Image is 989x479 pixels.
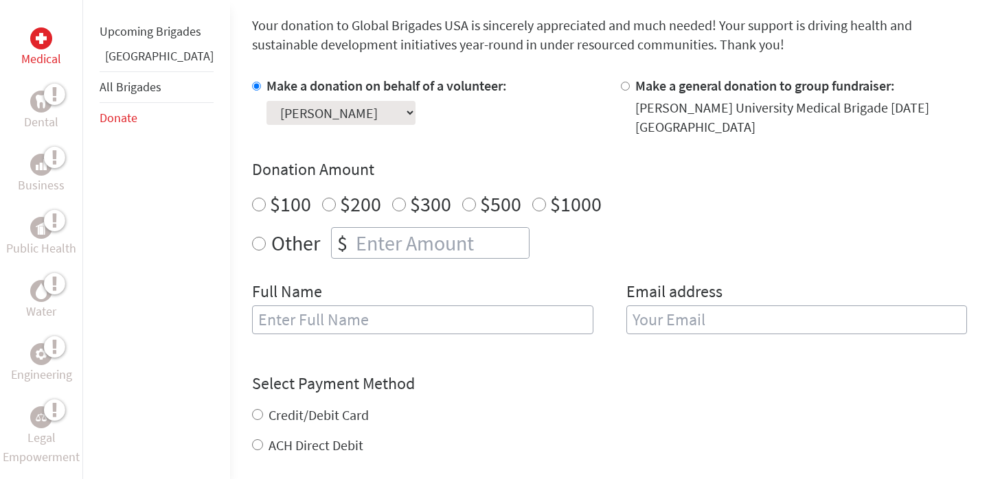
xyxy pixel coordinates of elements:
[252,16,967,54] p: Your donation to Global Brigades USA is sincerely appreciated and much needed! Your support is dr...
[550,191,602,217] label: $1000
[26,280,56,321] a: WaterWater
[36,159,47,170] img: Business
[626,281,723,305] label: Email address
[30,217,52,239] div: Public Health
[18,154,65,195] a: BusinessBusiness
[626,305,968,334] input: Your Email
[30,406,52,428] div: Legal Empowerment
[252,373,967,395] h4: Select Payment Method
[332,228,353,258] div: $
[270,191,311,217] label: $100
[252,159,967,180] h4: Donation Amount
[340,191,381,217] label: $200
[105,48,214,64] a: [GEOGRAPHIC_DATA]
[410,191,451,217] label: $300
[24,113,58,132] p: Dental
[6,239,76,258] p: Public Health
[26,302,56,321] p: Water
[21,27,61,69] a: MedicalMedical
[100,47,214,71] li: Panama
[30,91,52,113] div: Dental
[252,305,593,334] input: Enter Full Name
[100,103,214,133] li: Donate
[271,227,320,259] label: Other
[3,428,80,467] p: Legal Empowerment
[3,406,80,467] a: Legal EmpowermentLegal Empowerment
[18,176,65,195] p: Business
[266,77,507,94] label: Make a donation on behalf of a volunteer:
[269,406,369,423] label: Credit/Debit Card
[11,343,72,384] a: EngineeringEngineering
[36,95,47,108] img: Dental
[24,91,58,132] a: DentalDental
[635,98,968,137] div: [PERSON_NAME] University Medical Brigade [DATE] [GEOGRAPHIC_DATA]
[6,217,76,258] a: Public HealthPublic Health
[353,228,529,258] input: Enter Amount
[36,349,47,360] img: Engineering
[30,27,52,49] div: Medical
[269,436,363,454] label: ACH Direct Debit
[100,79,161,95] a: All Brigades
[36,33,47,44] img: Medical
[21,49,61,69] p: Medical
[36,221,47,235] img: Public Health
[11,365,72,384] p: Engineering
[480,191,521,217] label: $500
[36,413,47,421] img: Legal Empowerment
[30,343,52,365] div: Engineering
[100,16,214,47] li: Upcoming Brigades
[635,77,895,94] label: Make a general donation to group fundraiser:
[100,71,214,103] li: All Brigades
[36,283,47,299] img: Water
[100,23,201,39] a: Upcoming Brigades
[252,281,322,305] label: Full Name
[30,280,52,302] div: Water
[30,154,52,176] div: Business
[100,110,137,126] a: Donate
